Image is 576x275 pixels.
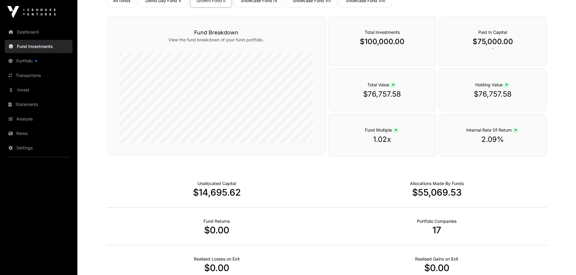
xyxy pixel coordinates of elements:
[340,37,424,46] p: $100,000.00
[5,83,73,97] a: Invest
[451,135,535,144] p: 2.09%
[475,82,510,87] span: Holding Value
[439,16,547,66] div: `
[327,187,547,198] p: $55,069.53
[5,54,73,68] a: Portfolio
[119,28,313,37] h3: Fund Breakdown
[365,127,399,133] span: Fund Multiple
[203,218,230,224] p: Realised Returns from Funds
[451,89,535,99] p: $76,757.58
[340,135,424,144] p: 1.02x
[107,225,327,235] p: $0.00
[365,30,400,35] span: Total Investments
[5,69,73,82] a: Transactions
[197,181,236,187] p: Cash not yet allocated
[5,141,73,155] a: Settings
[7,6,56,18] img: Icehouse Ventures Logo
[5,40,73,53] a: Fund Investments
[417,218,457,224] p: Number of Companies Deployed Into
[5,112,73,126] a: Analysis
[327,225,547,235] p: 17
[415,256,458,262] p: Net Realised on Positive Exits
[546,246,576,275] iframe: Chat Widget
[5,127,73,140] a: News
[107,187,327,198] p: $14,695.62
[119,37,313,43] p: View the fund breakdown of your fund portfolio.
[410,181,464,187] p: Capital Deployed Into Companies
[367,82,397,87] span: Total Value
[5,98,73,111] a: Statements
[107,262,327,273] p: $0.00
[327,262,547,273] p: $0.00
[194,256,240,262] p: Net Realised on Negative Exits
[466,127,519,133] span: Internal Rate Of Return
[340,89,424,99] p: $76,757.58
[5,25,73,39] a: Dashboard
[478,30,507,35] span: Paid In Capital
[451,37,535,46] p: $75,000.00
